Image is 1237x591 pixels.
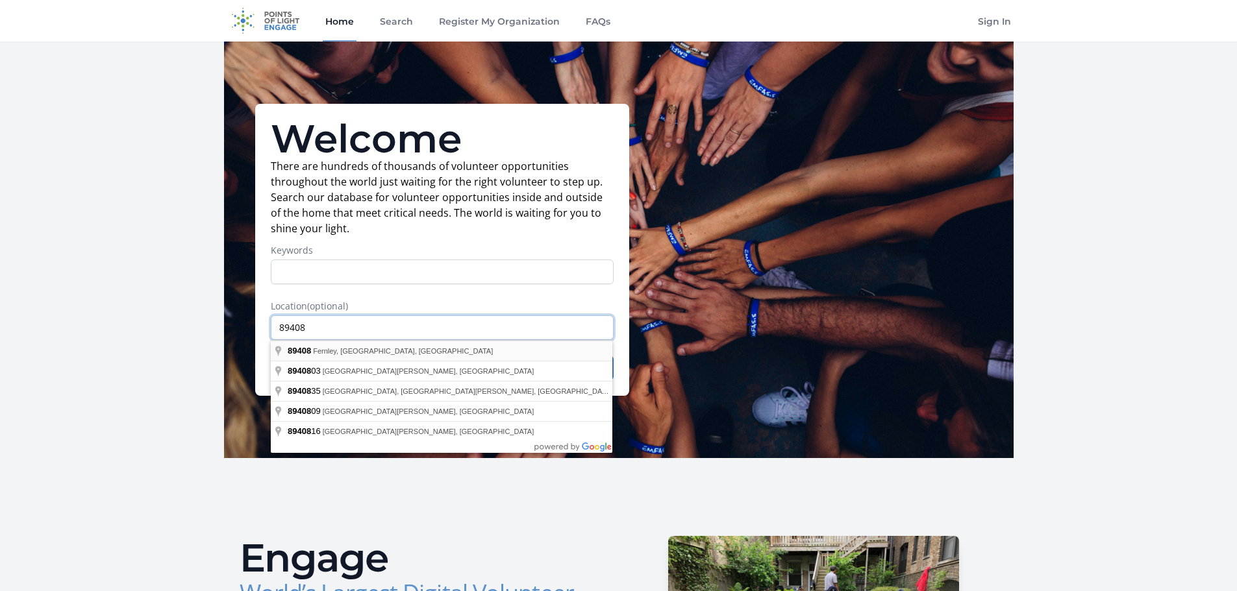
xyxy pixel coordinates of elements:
span: 35 [288,386,323,396]
span: 09 [288,406,323,416]
span: [GEOGRAPHIC_DATA][PERSON_NAME], [GEOGRAPHIC_DATA] [323,428,534,435]
span: 89408 [288,426,311,436]
span: Fernley, [GEOGRAPHIC_DATA], [GEOGRAPHIC_DATA] [313,347,493,355]
h2: Engage [240,538,608,577]
span: [GEOGRAPHIC_DATA][PERSON_NAME], [GEOGRAPHIC_DATA] [323,407,534,415]
span: 03 [288,366,323,376]
label: Keywords [271,244,614,257]
span: 89408 [288,366,311,376]
span: (optional) [307,300,348,312]
input: Enter a location [271,315,614,340]
label: Location [271,300,614,313]
h1: Welcome [271,119,614,158]
p: There are hundreds of thousands of volunteer opportunities throughout the world just waiting for ... [271,158,614,236]
span: 89408 [288,406,311,416]
span: [GEOGRAPHIC_DATA][PERSON_NAME], [GEOGRAPHIC_DATA] [323,367,534,375]
span: 89408 [288,346,311,356]
span: [GEOGRAPHIC_DATA], [GEOGRAPHIC_DATA][PERSON_NAME], [GEOGRAPHIC_DATA] [323,387,612,395]
span: 16 [288,426,323,436]
span: 89408 [288,386,311,396]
